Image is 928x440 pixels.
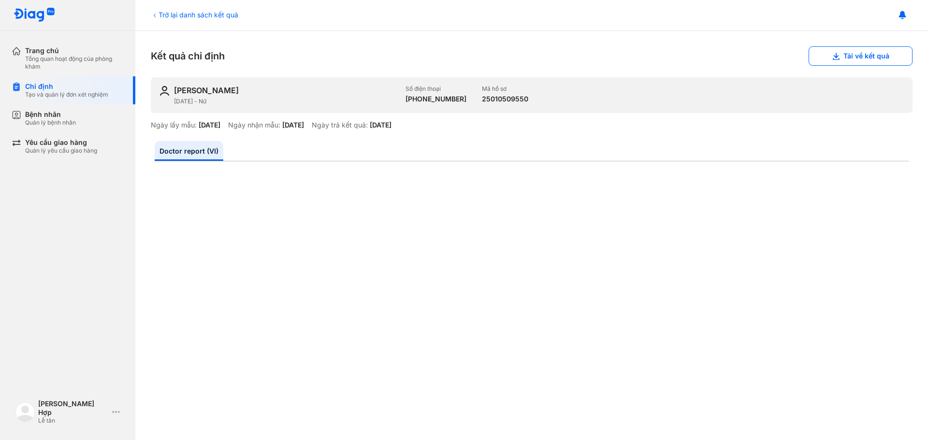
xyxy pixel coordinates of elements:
div: Mã hồ sơ [482,85,528,93]
div: Quản lý yêu cầu giao hàng [25,147,97,155]
div: [DATE] [282,121,304,129]
button: Tải về kết quả [809,46,913,66]
div: [DATE] - Nữ [174,98,398,105]
div: Tổng quan hoạt động của phòng khám [25,55,124,71]
div: Kết quả chỉ định [151,46,913,66]
div: 25010509550 [482,95,528,103]
div: Chỉ định [25,82,108,91]
div: Tạo và quản lý đơn xét nghiệm [25,91,108,99]
a: Doctor report (VI) [155,141,223,161]
div: Quản lý bệnh nhân [25,119,76,127]
div: Lễ tân [38,417,108,425]
div: [PERSON_NAME] Hợp [38,399,108,417]
div: [DATE] [199,121,220,129]
div: Trang chủ [25,46,124,55]
div: [PHONE_NUMBER] [406,95,466,103]
div: Số điện thoại [406,85,466,93]
div: Ngày lấy mẫu: [151,121,197,129]
div: Ngày trả kết quả: [312,121,368,129]
img: logo [15,402,35,422]
div: Ngày nhận mẫu: [228,121,280,129]
div: [DATE] [370,121,391,129]
img: logo [14,8,55,23]
div: [PERSON_NAME] [174,85,239,96]
div: Yêu cầu giao hàng [25,138,97,147]
div: Trở lại danh sách kết quả [151,10,238,20]
img: user-icon [159,85,170,97]
div: Bệnh nhân [25,110,76,119]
